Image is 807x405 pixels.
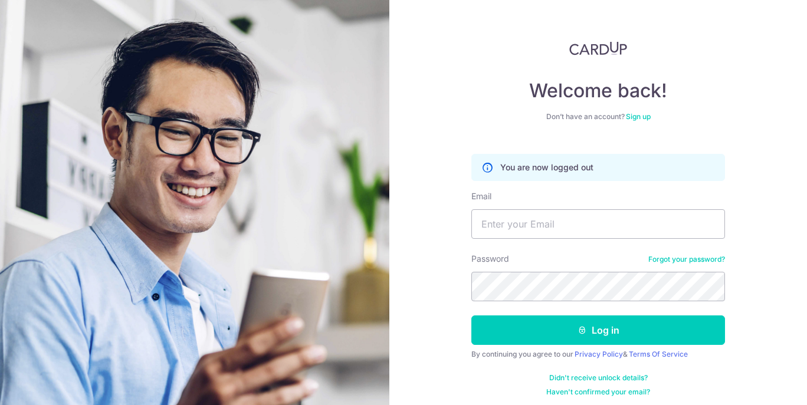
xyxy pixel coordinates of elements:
a: Forgot your password? [648,255,725,264]
a: Sign up [626,112,651,121]
a: Didn't receive unlock details? [549,373,648,383]
img: CardUp Logo [569,41,627,55]
a: Privacy Policy [575,350,623,358]
a: Haven't confirmed your email? [546,387,650,397]
label: Password [471,253,509,265]
h4: Welcome back! [471,79,725,103]
button: Log in [471,315,725,345]
input: Enter your Email [471,209,725,239]
div: Don’t have an account? [471,112,725,121]
a: Terms Of Service [629,350,688,358]
label: Email [471,190,491,202]
div: By continuing you agree to our & [471,350,725,359]
p: You are now logged out [500,162,593,173]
